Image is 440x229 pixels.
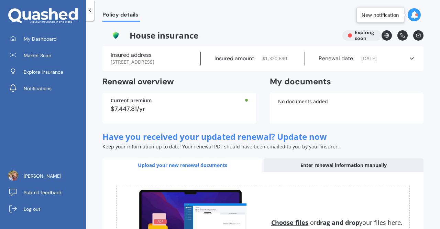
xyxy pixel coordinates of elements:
[262,55,287,62] span: $ 1,320,690
[102,30,337,41] span: House insurance
[111,98,248,103] div: Current premium
[271,218,403,227] span: or your files here.
[5,49,86,62] a: Market Scan
[24,85,52,92] span: Notifications
[102,11,140,21] span: Policy details
[102,76,256,87] h2: Renewal overview
[270,93,423,124] div: No documents added
[111,106,248,112] div: $7,447.81/yr
[111,52,152,59] label: Insured address
[24,189,62,196] span: Submit feedback
[271,218,308,227] u: Choose files
[102,30,130,41] img: Mas.png
[24,69,63,75] span: Explore insurance
[102,131,327,142] span: Have you received your updated renewal? Update now
[362,11,399,18] div: New notification
[5,82,86,95] a: Notifications
[24,173,61,179] span: [PERSON_NAME]
[102,158,262,172] div: Upload your new renewal documents
[264,158,423,172] div: Enter renewal information manually
[5,65,86,79] a: Explore insurance
[24,35,57,42] span: My Dashboard
[24,52,51,59] span: Market Scan
[361,55,377,62] span: [DATE]
[102,143,339,150] span: Keep your information up to date! Your renewal PDF should have been emailed to you by your insurer.
[5,32,86,46] a: My Dashboard
[316,218,359,227] b: drag and drop
[214,55,254,62] label: Insured amount
[319,55,353,62] label: Renewal date
[5,186,86,199] a: Submit feedback
[8,170,18,181] img: AAcHTtda_JWByEL0NfLr9Yn5r9HLC7_9HS4gBeH322zoVySAZ7w=s96-c
[5,202,86,216] a: Log out
[24,206,40,212] span: Log out
[111,59,154,65] span: [STREET_ADDRESS]
[270,76,331,87] h2: My documents
[5,169,86,183] a: [PERSON_NAME]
